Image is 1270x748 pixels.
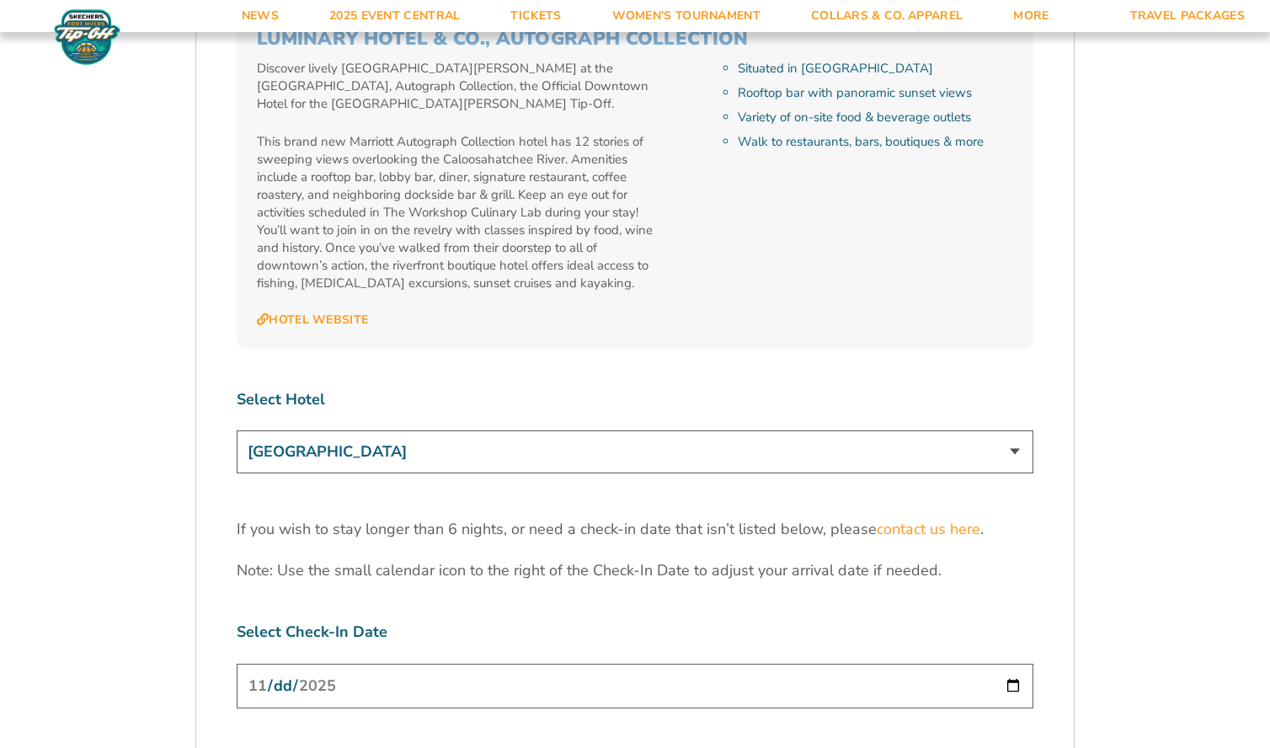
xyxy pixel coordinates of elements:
label: Select Hotel [237,389,1033,410]
li: Rooftop bar with panoramic sunset views [738,84,1013,102]
h3: Luminary Hotel & Co., Autograph Collection [257,28,1013,50]
p: Discover lively [GEOGRAPHIC_DATA][PERSON_NAME] at the [GEOGRAPHIC_DATA], Autograph Collection, th... [257,60,660,113]
p: If you wish to stay longer than 6 nights, or need a check-in date that isn’t listed below, please . [237,519,1033,540]
a: contact us here [877,519,980,540]
img: Fort Myers Tip-Off [51,8,124,66]
p: Note: Use the small calendar icon to the right of the Check-In Date to adjust your arrival date i... [237,560,1033,581]
li: Walk to restaurants, bars, boutiques & more [738,133,1013,151]
label: Select Check-In Date [237,622,1033,643]
li: Variety of on-site food & beverage outlets [738,109,1013,126]
a: Hotel Website [257,313,368,328]
p: This brand new Marriott Autograph Collection hotel has 12 stories of sweeping views overlooking t... [257,133,660,292]
li: Situated in [GEOGRAPHIC_DATA] [738,60,1013,77]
